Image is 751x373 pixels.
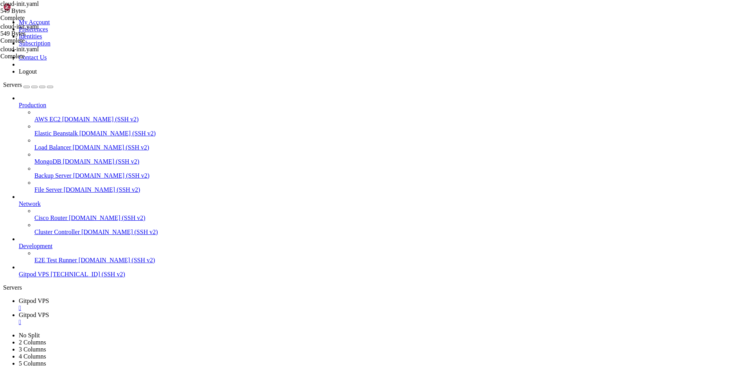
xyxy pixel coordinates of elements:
[0,23,39,30] span: cloud-init.yaml
[0,37,79,44] div: Complete
[0,46,39,52] span: cloud-init.yaml
[0,0,79,14] span: cloud-init.yaml
[0,7,79,14] div: 549 Bytes
[0,14,79,22] div: Complete
[0,0,39,7] span: cloud-init.yaml
[0,30,79,37] div: 549 Bytes
[0,23,79,37] span: cloud-init.yaml
[0,53,79,60] div: Complete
